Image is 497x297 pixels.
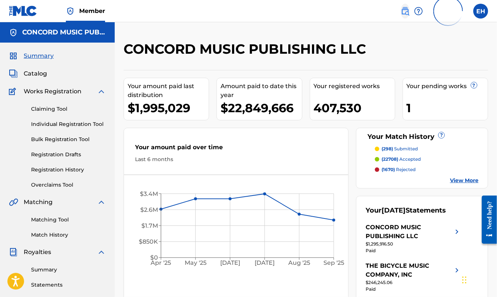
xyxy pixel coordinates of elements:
[366,279,461,286] div: $246,245.06
[401,4,410,19] a: Public Search
[382,146,393,151] span: (298)
[414,7,423,16] img: help
[150,254,158,261] tspan: $0
[140,206,158,213] tspan: $2.6M
[221,100,302,116] div: $22,849,666
[128,82,209,100] div: Your amount paid last distribution
[439,132,444,138] span: ?
[97,198,106,207] img: expand
[31,281,106,289] a: Statements
[185,259,206,266] tspan: May '25
[288,259,310,266] tspan: Aug '25
[375,166,478,173] a: (1670) rejected
[9,51,54,60] a: SummarySummary
[140,190,158,197] tspan: $3.4M
[97,87,106,96] img: expand
[141,222,158,229] tspan: $1.7M
[314,82,395,91] div: Your registered works
[220,259,240,266] tspan: [DATE]
[366,247,461,254] div: Paid
[453,261,461,279] img: right chevron icon
[382,156,398,162] span: (22708)
[22,28,106,37] h5: CONCORD MUSIC PUBLISHING LLC
[375,146,478,152] a: (298) submitted
[31,266,106,274] a: Summary
[366,223,461,254] a: CONCORD MUSIC PUBLISHING LLCright chevron icon$1,295,916.50Paid
[9,28,18,37] img: Accounts
[401,7,410,16] img: search
[382,156,421,163] p: accepted
[31,181,106,189] a: Overclaims Tool
[151,259,171,266] tspan: Apr '25
[450,177,478,184] a: View More
[124,41,370,57] h2: CONCORD MUSIC PUBLISHING LLC
[24,69,47,78] span: Catalog
[382,167,395,172] span: (1670)
[375,156,478,163] a: (22708) accepted
[382,146,418,152] p: submitted
[79,7,105,15] span: Member
[453,223,461,241] img: right chevron icon
[135,156,337,163] div: Last 6 months
[9,87,19,96] img: Works Registration
[24,198,53,207] span: Matching
[139,238,158,245] tspan: $850K
[31,151,106,158] a: Registration Drafts
[471,82,477,88] span: ?
[460,261,497,297] iframe: Chat Widget
[9,248,18,257] img: Royalties
[24,248,51,257] span: Royalties
[31,231,106,239] a: Match History
[366,223,453,241] div: CONCORD MUSIC PUBLISHING LLC
[128,100,209,116] div: $1,995,029
[323,259,344,266] tspan: Sep '25
[31,136,106,143] a: Bulk Registration Tool
[314,100,395,116] div: 407,530
[24,51,54,60] span: Summary
[382,166,416,173] p: rejected
[9,51,18,60] img: Summary
[9,198,18,207] img: Matching
[255,259,275,266] tspan: [DATE]
[414,4,423,19] div: Help
[221,82,302,100] div: Amount paid to date this year
[24,87,81,96] span: Works Registration
[366,206,446,216] div: Your Statements
[476,190,497,249] iframe: Resource Center
[366,132,478,142] div: Your Match History
[462,269,467,291] div: Drag
[366,261,461,293] a: THE BICYCLE MUSIC COMPANY, INCright chevron icon$246,245.06Paid
[473,4,488,19] div: User Menu
[31,105,106,113] a: Claiming Tool
[366,261,453,279] div: THE BICYCLE MUSIC COMPANY, INC
[31,216,106,224] a: Matching Tool
[407,82,488,91] div: Your pending works
[366,241,461,247] div: $1,295,916.50
[31,166,106,174] a: Registration History
[97,248,106,257] img: expand
[9,69,47,78] a: CatalogCatalog
[135,143,337,156] div: Your amount paid over time
[382,206,406,214] span: [DATE]
[66,7,75,16] img: Top Rightsholder
[366,286,461,293] div: Paid
[407,100,488,116] div: 1
[9,69,18,78] img: Catalog
[31,120,106,128] a: Individual Registration Tool
[9,6,37,16] img: MLC Logo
